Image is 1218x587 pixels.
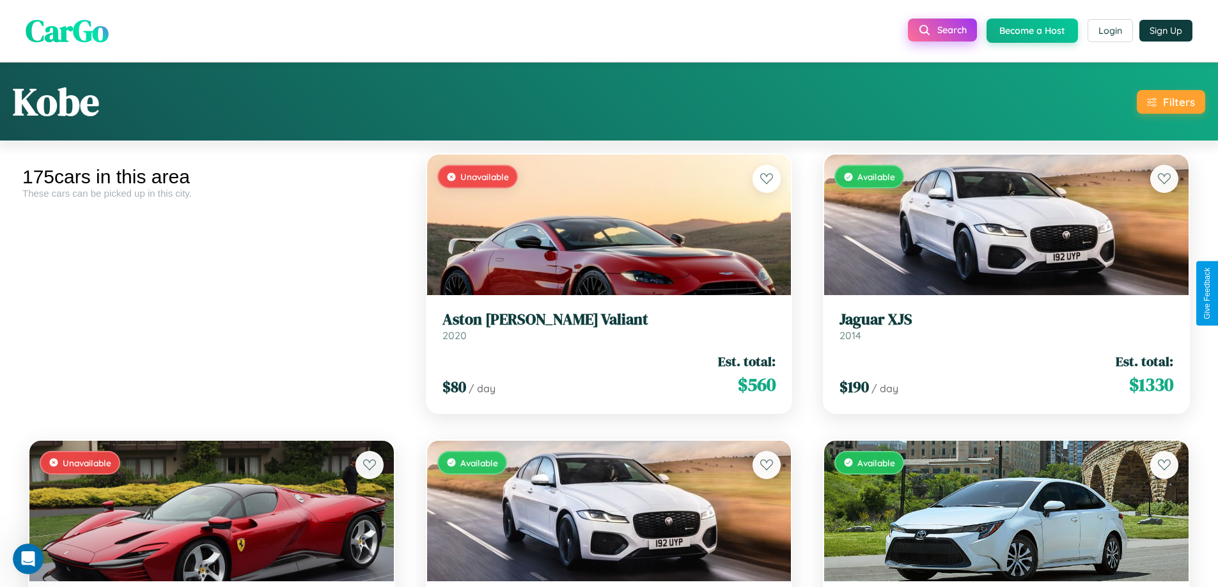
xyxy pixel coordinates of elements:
[1129,372,1173,397] span: $ 1330
[442,329,467,342] span: 2020
[442,376,466,397] span: $ 80
[1088,19,1133,42] button: Login
[13,75,99,128] h1: Kobe
[987,19,1078,43] button: Become a Host
[469,382,496,395] span: / day
[839,310,1173,342] a: Jaguar XJS2014
[857,457,895,468] span: Available
[13,544,43,574] iframe: Intercom live chat
[1139,20,1192,42] button: Sign Up
[839,329,861,342] span: 2014
[857,171,895,182] span: Available
[1116,352,1173,370] span: Est. total:
[460,171,509,182] span: Unavailable
[460,457,498,468] span: Available
[22,166,401,188] div: 175 cars in this area
[839,376,869,397] span: $ 190
[908,19,977,42] button: Search
[26,10,109,52] span: CarGo
[442,310,776,329] h3: Aston [PERSON_NAME] Valiant
[937,24,967,36] span: Search
[442,310,776,342] a: Aston [PERSON_NAME] Valiant2020
[871,382,898,395] span: / day
[1137,90,1205,114] button: Filters
[1203,268,1212,319] div: Give Feedback
[738,372,776,397] span: $ 560
[718,352,776,370] span: Est. total:
[839,310,1173,329] h3: Jaguar XJS
[63,457,111,468] span: Unavailable
[22,188,401,199] div: These cars can be picked up in this city.
[1163,95,1195,109] div: Filters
